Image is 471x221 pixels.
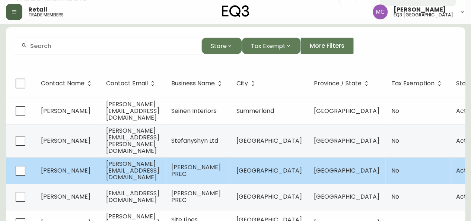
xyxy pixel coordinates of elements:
span: Province / State [314,80,371,87]
button: Tax Exempt [242,38,300,54]
img: logo [222,5,249,17]
span: [PERSON_NAME][EMAIL_ADDRESS][DOMAIN_NAME] [106,160,159,181]
span: [PERSON_NAME][EMAIL_ADDRESS][DOMAIN_NAME] [106,100,159,122]
span: Province / State [314,81,362,86]
span: Retail [28,7,47,13]
span: [PERSON_NAME] [41,136,90,145]
span: City [236,80,258,87]
span: Tax Exempt [251,41,286,51]
button: More Filters [300,38,354,54]
span: No [391,107,399,115]
span: [PERSON_NAME] PREC [171,189,221,204]
img: 6dbdb61c5655a9a555815750a11666cc [373,4,388,19]
span: Seinen Interiors [171,107,217,115]
span: Business Name [171,81,215,86]
span: Store [211,41,227,51]
span: [GEOGRAPHIC_DATA] [314,166,379,175]
span: Summerland [236,107,274,115]
button: Store [201,38,242,54]
span: [EMAIL_ADDRESS][DOMAIN_NAME] [106,189,159,204]
span: [GEOGRAPHIC_DATA] [236,192,302,201]
span: Contact Name [41,81,85,86]
span: [GEOGRAPHIC_DATA] [236,166,302,175]
h5: trade members [28,13,64,17]
span: No [391,136,399,145]
span: No [391,192,399,201]
span: [PERSON_NAME][EMAIL_ADDRESS][PERSON_NAME][DOMAIN_NAME] [106,126,159,155]
span: Contact Email [106,81,148,86]
span: City [236,81,248,86]
span: Contact Email [106,80,157,87]
span: [GEOGRAPHIC_DATA] [314,136,379,145]
span: [GEOGRAPHIC_DATA] [314,107,379,115]
span: [GEOGRAPHIC_DATA] [314,192,379,201]
span: [GEOGRAPHIC_DATA] [236,136,302,145]
span: Stefanyshyn Ltd [171,136,218,145]
span: No [391,166,399,175]
span: [PERSON_NAME] [41,107,90,115]
span: Contact Name [41,80,94,87]
span: More Filters [310,42,344,50]
span: [PERSON_NAME] PREC [171,163,221,178]
span: [PERSON_NAME] [41,192,90,201]
h5: eq3 [GEOGRAPHIC_DATA] [394,13,453,17]
span: Business Name [171,80,225,87]
span: Tax Exemption [391,81,435,86]
input: Search [30,42,195,50]
span: [PERSON_NAME] [394,7,446,13]
span: [PERSON_NAME] [41,166,90,175]
span: Tax Exemption [391,80,444,87]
